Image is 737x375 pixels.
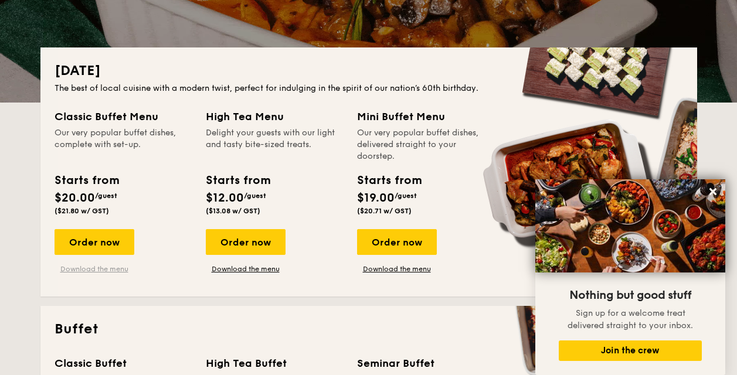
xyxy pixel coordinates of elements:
[357,172,421,189] div: Starts from
[55,229,134,255] div: Order now
[206,191,244,205] span: $12.00
[55,191,95,205] span: $20.00
[55,83,683,94] div: The best of local cuisine with a modern twist, perfect for indulging in the spirit of our nation’...
[55,320,683,339] h2: Buffet
[55,127,192,162] div: Our very popular buffet dishes, complete with set-up.
[568,308,693,330] span: Sign up for a welcome treat delivered straight to your inbox.
[395,192,417,200] span: /guest
[357,264,437,274] a: Download the menu
[357,229,437,255] div: Order now
[95,192,117,200] span: /guest
[206,229,286,255] div: Order now
[206,108,343,125] div: High Tea Menu
[357,108,494,125] div: Mini Buffet Menu
[55,108,192,125] div: Classic Buffet Menu
[569,288,691,302] span: Nothing but good stuff
[357,355,494,371] div: Seminar Buffet
[535,179,725,272] img: DSC07876-Edit02-Large.jpeg
[357,191,395,205] span: $19.00
[559,340,702,361] button: Join the crew
[55,62,683,80] h2: [DATE]
[357,207,412,215] span: ($20.71 w/ GST)
[55,264,134,274] a: Download the menu
[55,355,192,371] div: Classic Buffet
[55,207,109,215] span: ($21.80 w/ GST)
[206,355,343,371] div: High Tea Buffet
[55,172,118,189] div: Starts from
[704,182,722,201] button: Close
[357,127,494,162] div: Our very popular buffet dishes, delivered straight to your doorstep.
[206,127,343,162] div: Delight your guests with our light and tasty bite-sized treats.
[206,264,286,274] a: Download the menu
[206,207,260,215] span: ($13.08 w/ GST)
[206,172,270,189] div: Starts from
[244,192,266,200] span: /guest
